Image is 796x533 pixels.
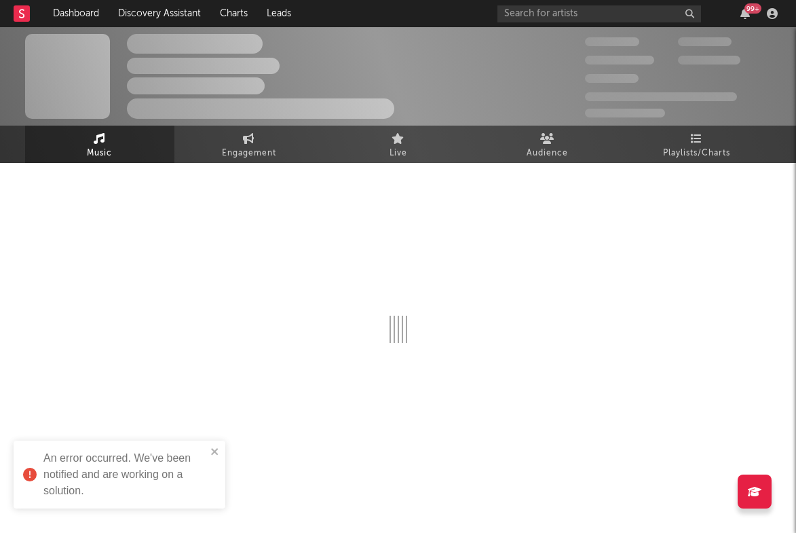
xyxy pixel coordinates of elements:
button: 99+ [740,8,750,19]
span: Engagement [222,145,276,162]
span: 1,000,000 [678,56,740,65]
span: Music [87,145,112,162]
span: 100,000 [678,37,732,46]
div: An error occurred. We've been notified and are working on a solution. [43,450,206,499]
a: Audience [473,126,622,163]
span: Live [390,145,407,162]
span: 50,000,000 [585,56,654,65]
a: Music [25,126,174,163]
a: Playlists/Charts [622,126,772,163]
a: Live [324,126,473,163]
span: Playlists/Charts [663,145,730,162]
div: 99 + [744,3,761,14]
span: Audience [527,145,568,162]
span: 50,000,000 Monthly Listeners [585,92,737,101]
span: 100,000 [585,74,639,83]
button: close [210,446,220,459]
span: 300,000 [585,37,639,46]
input: Search for artists [497,5,701,22]
a: Engagement [174,126,324,163]
span: Jump Score: 85.0 [585,109,665,117]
